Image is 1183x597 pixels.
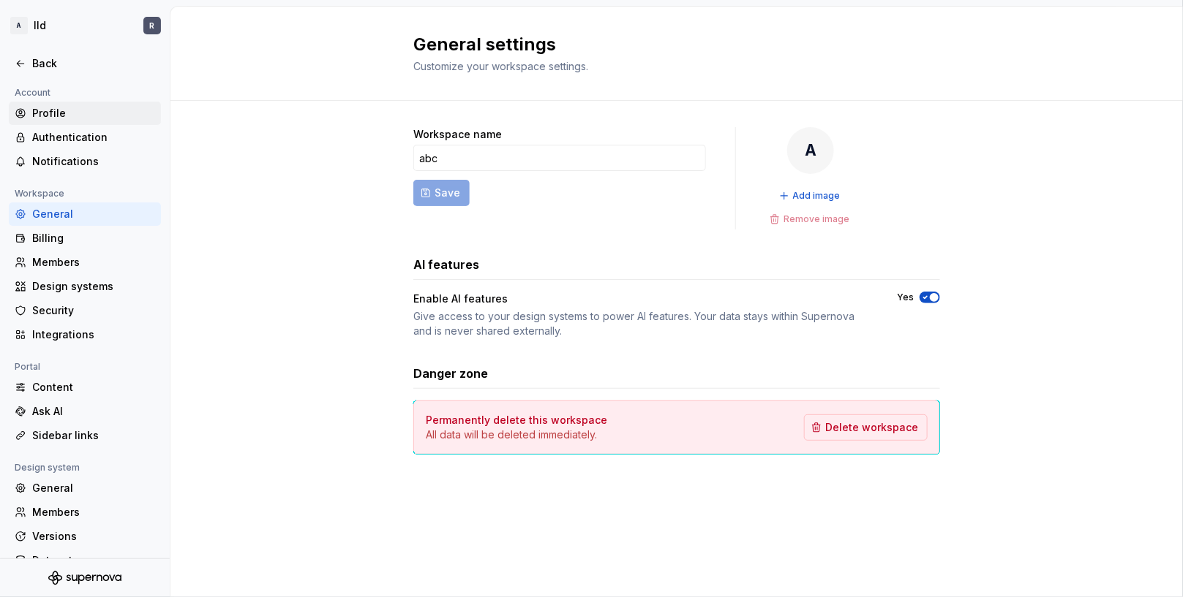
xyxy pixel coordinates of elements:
a: Design systems [9,275,161,298]
div: Notifications [32,154,155,169]
div: A [10,17,28,34]
div: lld [34,18,46,33]
a: Sidebar links [9,424,161,447]
div: Profile [32,106,155,121]
div: Integrations [32,327,155,342]
a: Integrations [9,323,161,346]
div: Versions [32,529,155,544]
div: Portal [9,358,46,376]
button: Delete workspace [804,414,928,441]
a: Profile [9,102,161,125]
h3: AI features [413,256,479,273]
button: Add image [775,186,847,206]
div: Enable AI features [413,292,871,306]
span: Add image [793,190,841,202]
div: Design system [9,459,86,476]
div: General [32,207,155,221]
a: General [9,202,161,226]
div: Authentication [32,130,155,145]
h2: General settings [413,33,923,56]
div: Datasets [32,553,155,568]
label: Yes [897,292,914,303]
div: Members [32,255,155,270]
a: General [9,476,161,500]
a: Security [9,299,161,322]
svg: Supernova Logo [48,571,121,585]
div: Billing [32,231,155,246]
div: Design systems [32,279,155,294]
span: Delete workspace [825,420,918,435]
a: Notifications [9,150,161,173]
div: Workspace [9,185,70,202]
a: Authentication [9,126,161,149]
h4: Permanently delete this workspace [426,413,607,427]
p: All data will be deleted immediately. [426,427,607,442]
a: Billing [9,227,161,250]
span: Customize your workspace settings. [413,60,588,72]
button: AlldR [3,9,167,42]
h3: Danger zone [413,365,488,382]
label: Workspace name [413,127,502,142]
a: Content [9,376,161,399]
a: Back [9,52,161,75]
a: Members [9,501,161,524]
div: Security [32,303,155,318]
div: Back [32,56,155,71]
div: R [150,20,155,31]
a: Datasets [9,549,161,572]
div: Ask AI [32,404,155,419]
div: Give access to your design systems to power AI features. Your data stays within Supernova and is ... [413,309,871,338]
a: Members [9,251,161,274]
div: Members [32,505,155,520]
div: A [787,127,834,174]
div: General [32,481,155,495]
div: Account [9,84,56,102]
div: Sidebar links [32,428,155,443]
a: Versions [9,525,161,548]
a: Ask AI [9,400,161,423]
div: Content [32,380,155,395]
